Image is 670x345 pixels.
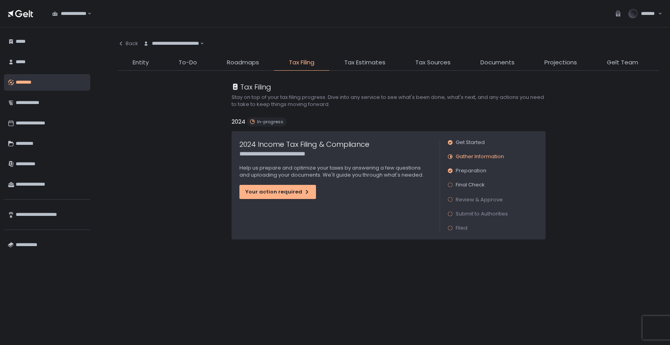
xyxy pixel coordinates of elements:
[232,82,271,92] div: Tax Filing
[232,117,245,126] h2: 2024
[344,58,385,67] span: Tax Estimates
[257,119,283,125] span: In-progress
[133,58,149,67] span: Entity
[456,196,503,203] span: Review & Approve
[456,225,467,232] span: Filed
[415,58,451,67] span: Tax Sources
[227,58,259,67] span: Roadmaps
[289,58,314,67] span: Tax Filing
[47,5,91,22] div: Search for option
[118,40,138,47] div: Back
[239,139,369,150] h1: 2024 Income Tax Filing & Compliance
[179,58,197,67] span: To-Do
[607,58,638,67] span: Gelt Team
[138,35,204,52] div: Search for option
[456,167,486,174] span: Preparation
[544,58,577,67] span: Projections
[239,164,432,179] p: Help us prepare and optimize your taxes by answering a few questions and uploading your documents...
[480,58,515,67] span: Documents
[86,10,87,18] input: Search for option
[456,181,485,188] span: Final Check
[456,153,504,160] span: Gather Information
[118,35,138,52] button: Back
[239,185,316,199] button: Your action required
[456,139,485,146] span: Get Started
[232,94,546,108] h2: Stay on top of your tax filing progress. Dive into any service to see what's been done, what's ne...
[456,210,508,217] span: Submit to Authorities
[245,188,310,195] div: Your action required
